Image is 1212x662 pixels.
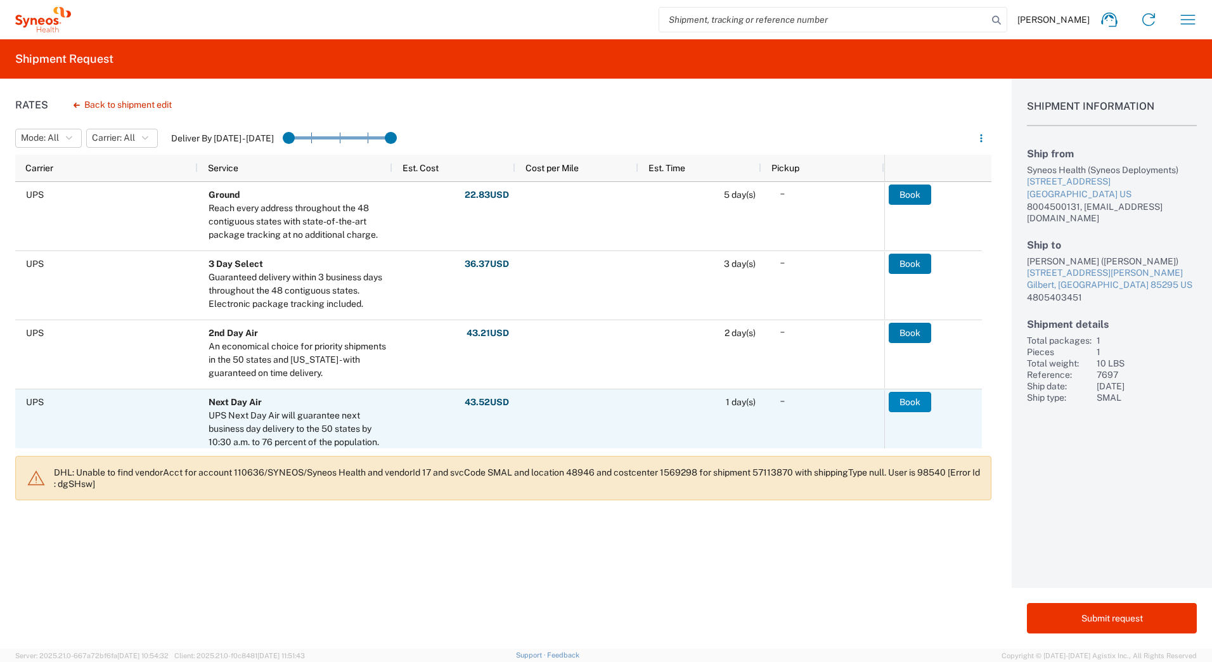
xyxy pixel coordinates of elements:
[1097,358,1197,369] div: 10 LBS
[15,652,169,659] span: Server: 2025.21.0-667a72bf6fa
[1027,279,1197,292] div: Gilbert, [GEOGRAPHIC_DATA] 85295 US
[209,340,387,380] div: An economical choice for priority shipments in the 50 states and Puerto Rico - with guaranteed on...
[889,254,931,274] button: Book
[889,323,931,343] button: Book
[54,467,981,490] p: DHL: Unable to find vendorAcct for account 110636/SYNEOS/Syneos Health and vendorId 17 and svcCod...
[209,396,387,409] div: Next Day Air
[15,99,48,111] h1: Rates
[464,185,510,205] button: 22.83USD
[63,94,182,116] button: Back to shipment edit
[466,323,510,343] button: 43.21USD
[1097,380,1197,392] div: [DATE]
[25,163,53,173] span: Carrier
[1027,318,1197,330] h2: Shipment details
[547,651,579,659] a: Feedback
[648,163,685,173] span: Est. Time
[171,133,274,144] label: Deliver By [DATE] - [DATE]
[464,392,510,412] button: 43.52USD
[1027,380,1092,392] div: Ship date:
[525,163,579,173] span: Cost per Mile
[209,202,387,242] div: Reach every address throughout the 48 contiguous states with state-of-the-art package tracking at...
[1002,650,1197,661] span: Copyright © [DATE]-[DATE] Agistix Inc., All Rights Reserved
[209,409,387,462] div: UPS Next Day Air will guarantee next business day delivery to the 50 states by 10:30 a.m. to 76 p...
[174,652,305,659] span: Client: 2025.21.0-f0c8481
[1027,148,1197,160] h2: Ship from
[1027,603,1197,633] button: Submit request
[889,185,931,205] button: Book
[117,652,169,659] span: [DATE] 10:54:32
[209,257,387,271] div: 3 Day Select
[1027,346,1092,358] div: Pieces
[1027,239,1197,251] h2: Ship to
[26,259,44,269] span: UPS
[726,397,756,407] span: 1 day(s)
[1027,369,1092,380] div: Reference:
[465,396,509,408] span: 43.52 USD
[208,163,238,173] span: Service
[1097,369,1197,380] div: 7697
[1027,292,1197,303] div: 4805403451
[209,188,387,202] div: Ground
[1027,267,1197,280] div: [STREET_ADDRESS][PERSON_NAME]
[1097,392,1197,403] div: SMAL
[1027,256,1197,267] div: [PERSON_NAME] ([PERSON_NAME])
[209,327,387,340] div: 2nd Day Air
[1097,335,1197,346] div: 1
[1027,201,1197,224] div: 8004500131, [EMAIL_ADDRESS][DOMAIN_NAME]
[889,392,931,412] button: Book
[1017,14,1090,25] span: [PERSON_NAME]
[26,190,44,200] span: UPS
[1027,176,1197,188] div: [STREET_ADDRESS]
[725,328,756,338] span: 2 day(s)
[257,652,305,659] span: [DATE] 11:51:43
[465,189,509,201] span: 22.83 USD
[1027,358,1092,369] div: Total weight:
[1027,267,1197,292] a: [STREET_ADDRESS][PERSON_NAME]Gilbert, [GEOGRAPHIC_DATA] 85295 US
[209,271,387,311] div: Guaranteed delivery within 3 business days throughout the 48 contiguous states. Electronic packag...
[15,51,113,67] h2: Shipment Request
[21,132,59,144] span: Mode: All
[724,259,756,269] span: 3 day(s)
[86,129,158,148] button: Carrier: All
[659,8,988,32] input: Shipment, tracking or reference number
[465,258,509,270] span: 36.37 USD
[1027,188,1197,201] div: [GEOGRAPHIC_DATA] US
[464,254,510,274] button: 36.37USD
[92,132,135,144] span: Carrier: All
[26,397,44,407] span: UPS
[1027,164,1197,176] div: Syneos Health (Syneos Deployments)
[1027,100,1197,126] h1: Shipment Information
[1097,346,1197,358] div: 1
[15,129,82,148] button: Mode: All
[1027,392,1092,403] div: Ship type:
[771,163,799,173] span: Pickup
[516,651,548,659] a: Support
[1027,176,1197,200] a: [STREET_ADDRESS][GEOGRAPHIC_DATA] US
[26,328,44,338] span: UPS
[403,163,439,173] span: Est. Cost
[724,190,756,200] span: 5 day(s)
[467,327,509,339] span: 43.21 USD
[1027,335,1092,346] div: Total packages:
